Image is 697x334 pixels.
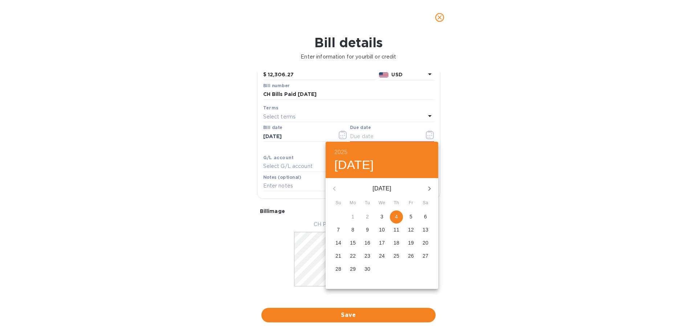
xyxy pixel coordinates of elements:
span: We [375,200,388,207]
span: Fr [404,200,417,207]
p: 8 [351,226,354,233]
button: 30 [361,263,374,276]
button: 11 [390,224,403,237]
p: 24 [379,252,385,259]
p: 22 [350,252,356,259]
button: 3 [375,210,388,224]
button: 14 [332,237,345,250]
button: 29 [346,263,359,276]
p: 25 [394,252,399,259]
button: 19 [404,237,417,250]
p: 4 [395,213,398,220]
p: 19 [408,239,414,246]
button: 22 [346,250,359,263]
p: 12 [408,226,414,233]
p: 18 [394,239,399,246]
button: 7 [332,224,345,237]
button: [DATE] [334,157,374,173]
button: 25 [390,250,403,263]
button: 15 [346,237,359,250]
button: 5 [404,210,417,224]
p: 11 [394,226,399,233]
span: Sa [419,200,432,207]
button: 9 [361,224,374,237]
p: 9 [366,226,369,233]
p: 29 [350,265,356,273]
span: Su [332,200,345,207]
button: 4 [390,210,403,224]
p: 21 [335,252,341,259]
p: 16 [364,239,370,246]
button: 16 [361,237,374,250]
button: 26 [404,250,417,263]
p: 5 [409,213,412,220]
button: 13 [419,224,432,237]
button: 20 [419,237,432,250]
button: 23 [361,250,374,263]
p: 14 [335,239,341,246]
p: 10 [379,226,385,233]
p: [DATE] [343,184,421,193]
p: 6 [424,213,427,220]
p: 26 [408,252,414,259]
button: 2025 [334,147,347,157]
button: 8 [346,224,359,237]
p: 30 [364,265,370,273]
button: 21 [332,250,345,263]
p: 20 [423,239,428,246]
button: 28 [332,263,345,276]
button: 17 [375,237,388,250]
span: Mo [346,200,359,207]
p: 3 [380,213,383,220]
button: 27 [419,250,432,263]
button: 24 [375,250,388,263]
button: 6 [419,210,432,224]
span: Th [390,200,403,207]
p: 28 [335,265,341,273]
p: 13 [423,226,428,233]
p: 23 [364,252,370,259]
p: 27 [423,252,428,259]
p: 15 [350,239,356,246]
span: Tu [361,200,374,207]
button: 10 [375,224,388,237]
p: 7 [337,226,340,233]
p: 17 [379,239,385,246]
button: 18 [390,237,403,250]
button: 12 [404,224,417,237]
